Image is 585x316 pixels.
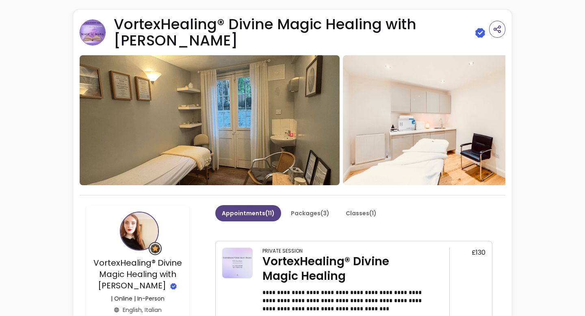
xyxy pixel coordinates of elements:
img: https://d22cr2pskkweo8.cloudfront.net/37b1e1c2-bd4d-4a61-b839-1c3a19ffdc69 [80,55,340,185]
button: Classes(1) [339,205,383,221]
div: English, Italian [114,306,162,314]
span: £130 [472,248,485,258]
img: VortexHealing® Divine Magic Healing [222,248,253,278]
img: Grow [150,244,160,253]
img: Provider image [80,19,106,45]
img: https://d22cr2pskkweo8.cloudfront.net/ef3f4692-ec63-4f60-b476-c766483e434c [343,55,538,185]
div: VortexHealing® Divine Magic Healing [262,254,427,284]
div: Private Session [262,248,303,254]
span: VortexHealing® Divine Magic Healing with [PERSON_NAME] [114,16,471,49]
img: Provider image [120,212,159,251]
button: Packages(3) [284,205,336,221]
span: VortexHealing® Divine Magic Healing with [PERSON_NAME] [93,257,182,291]
button: Appointments(11) [215,205,281,221]
p: | Online | In-Person [111,294,165,303]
